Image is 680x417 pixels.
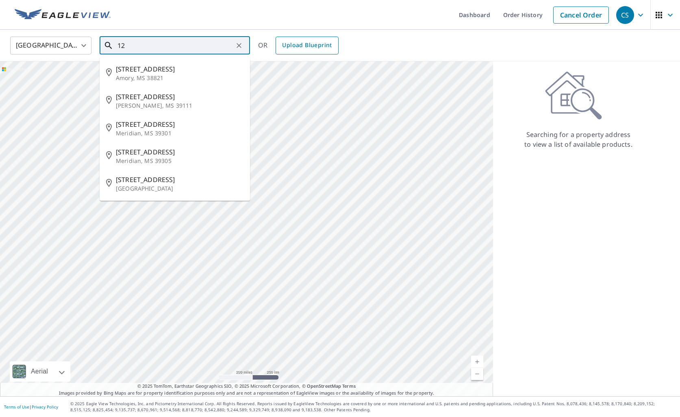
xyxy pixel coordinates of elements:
div: CS [616,6,634,24]
span: [STREET_ADDRESS] [116,64,243,74]
a: OpenStreetMap [307,383,341,389]
span: [STREET_ADDRESS] [116,175,243,185]
div: Aerial [10,361,70,382]
p: | [4,404,58,409]
p: Searching for a property address to view a list of available products. [524,130,633,149]
p: © 2025 Eagle View Technologies, Inc. and Pictometry International Corp. All Rights Reserved. Repo... [70,401,676,413]
div: OR [258,37,339,54]
p: Meridian, MS 39301 [116,129,243,137]
p: Amory, MS 38821 [116,74,243,82]
span: Upload Blueprint [282,40,332,50]
p: [PERSON_NAME], MS 39111 [116,102,243,110]
a: Cancel Order [553,7,609,24]
div: Aerial [28,361,50,382]
a: Upload Blueprint [276,37,338,54]
span: © 2025 TomTom, Earthstar Geographics SIO, © 2025 Microsoft Corporation, © [137,383,356,390]
div: [GEOGRAPHIC_DATA] [10,34,91,57]
span: [STREET_ADDRESS] [116,119,243,129]
a: Current Level 5, Zoom In [471,356,483,368]
img: EV Logo [15,9,111,21]
span: [STREET_ADDRESS] [116,147,243,157]
a: Terms of Use [4,404,29,410]
p: Meridian, MS 39305 [116,157,243,165]
a: Current Level 5, Zoom Out [471,368,483,380]
a: Privacy Policy [32,404,58,410]
span: [STREET_ADDRESS] [116,92,243,102]
button: Clear [233,40,245,51]
p: [GEOGRAPHIC_DATA] [116,185,243,193]
a: Terms [342,383,356,389]
input: Search by address or latitude-longitude [117,34,233,57]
